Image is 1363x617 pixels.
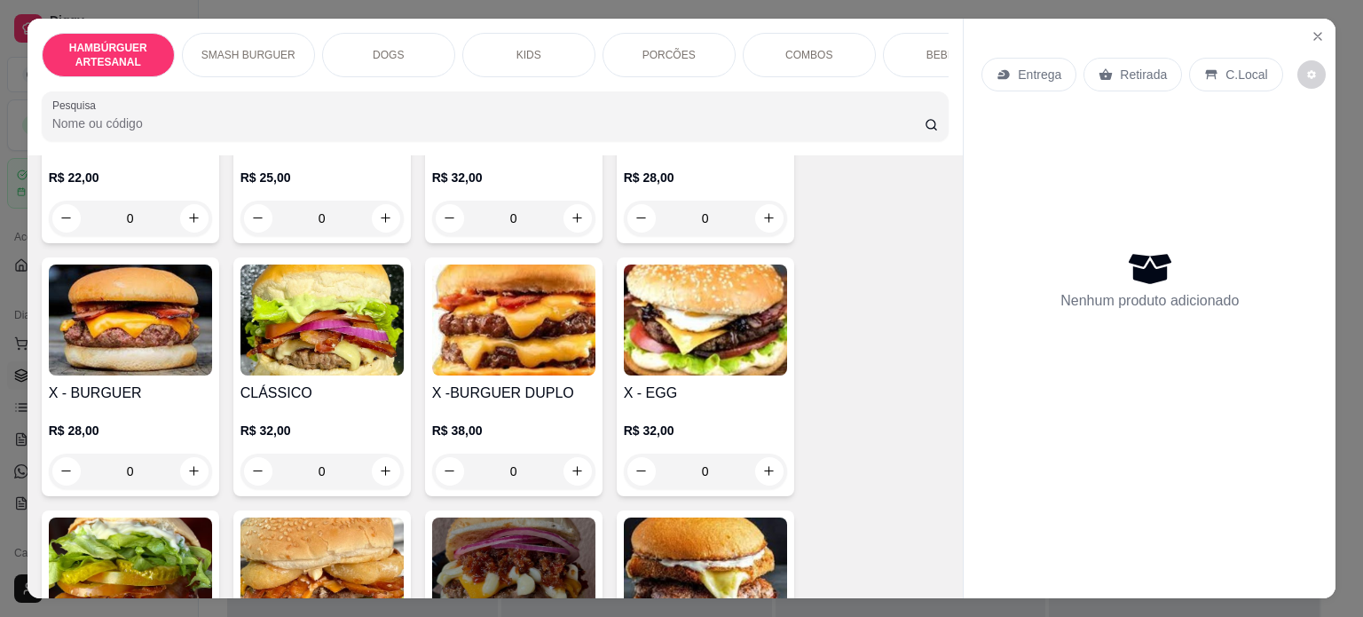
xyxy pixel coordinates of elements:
p: PORCÕES [642,48,696,62]
img: product-image [240,265,404,376]
button: decrease-product-quantity [1297,60,1326,89]
p: SMASH BURGUER [201,48,295,62]
button: Close [1304,22,1332,51]
p: Entrega [1018,66,1061,83]
p: Retirada [1120,66,1167,83]
label: Pesquisa [52,98,102,113]
p: R$ 32,00 [624,422,787,439]
p: R$ 38,00 [432,422,595,439]
img: product-image [432,265,595,376]
p: R$ 32,00 [240,422,404,439]
h4: CLÁSSICO [240,383,404,404]
p: R$ 32,00 [432,169,595,186]
p: C.Local [1225,66,1267,83]
p: KIDS [516,48,541,62]
h4: X -BURGUER DUPLO [432,383,595,404]
p: HAMBÚRGUER ARTESANAL [57,41,160,69]
p: R$ 28,00 [49,422,212,439]
p: DOGS [373,48,404,62]
p: R$ 25,00 [240,169,404,186]
p: Nenhum produto adicionado [1060,290,1239,312]
h4: X - EGG [624,383,787,404]
img: product-image [49,265,212,376]
p: COMBOS [785,48,832,62]
img: product-image [624,265,787,376]
p: BEBIDAS [926,48,973,62]
input: Pesquisa [52,115,925,132]
p: R$ 22,00 [49,169,212,186]
h4: X - BURGUER [49,383,212,404]
p: R$ 28,00 [624,169,787,186]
